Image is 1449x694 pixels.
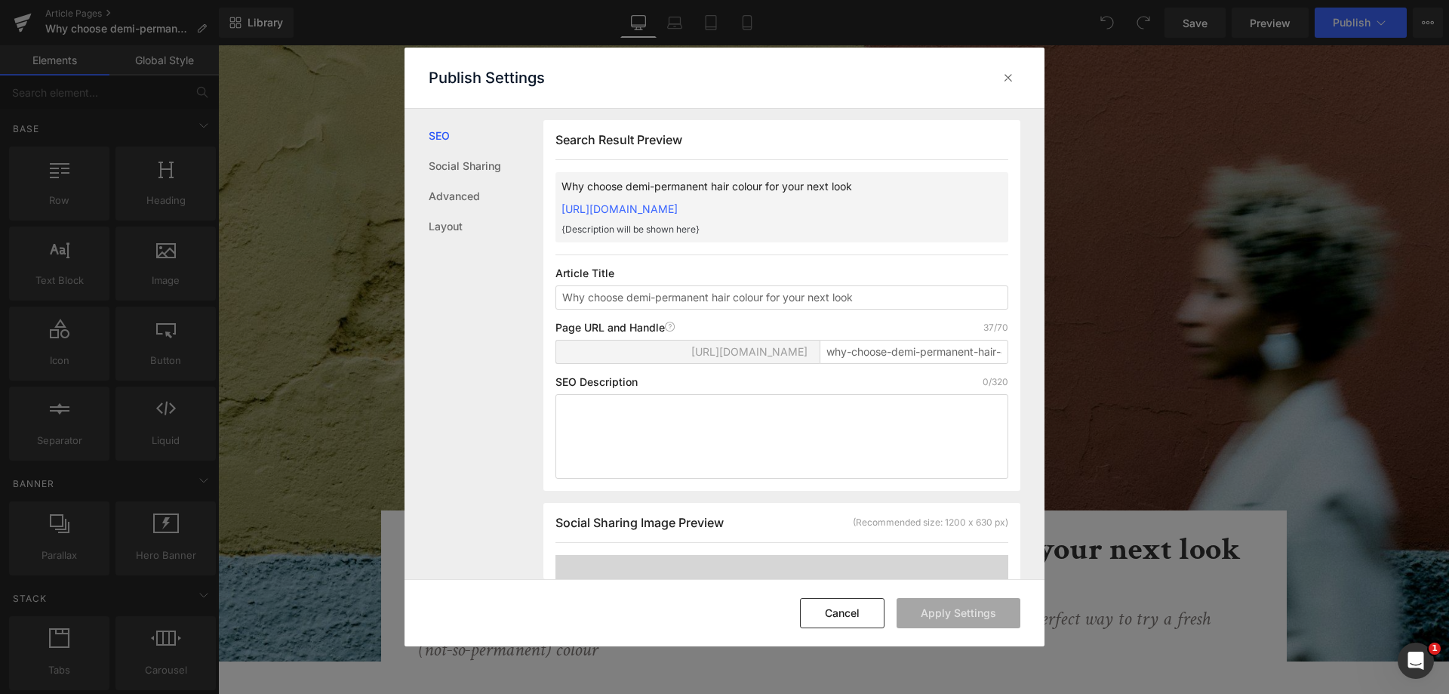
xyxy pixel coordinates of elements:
[555,515,724,530] span: Social Sharing Image Preview
[1429,643,1441,655] span: 1
[983,376,1008,388] p: 0/320
[555,132,682,147] span: Search Result Preview
[429,181,543,211] a: Advanced
[561,223,954,236] p: {Description will be shown here}
[1398,643,1434,679] iframe: Intercom live chat
[853,516,1008,529] div: (Recommended size: 1200 x 630 px)
[897,598,1020,628] button: Apply Settings
[429,211,543,242] a: Layout
[820,340,1008,364] input: Enter article title...
[555,376,638,388] p: SEO Description
[800,598,884,628] button: Cancel
[561,202,678,215] a: [URL][DOMAIN_NAME]
[429,121,543,151] a: SEO
[561,178,954,195] p: Why choose demi-permanent hair colour for your next look
[201,560,992,618] i: Discover the latest The Present Time shades available at your local Davines salon—the perfect way...
[429,69,545,87] p: Publish Settings
[429,151,543,181] a: Social Sharing
[555,285,1008,310] input: Enter your page title...
[691,346,808,358] span: [URL][DOMAIN_NAME]
[555,267,1008,279] p: Article Title
[555,322,675,334] p: Page URL and Handle
[201,483,1022,525] b: Why choose demi-permanent hair colour for your next look
[983,322,1008,334] p: 37/70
